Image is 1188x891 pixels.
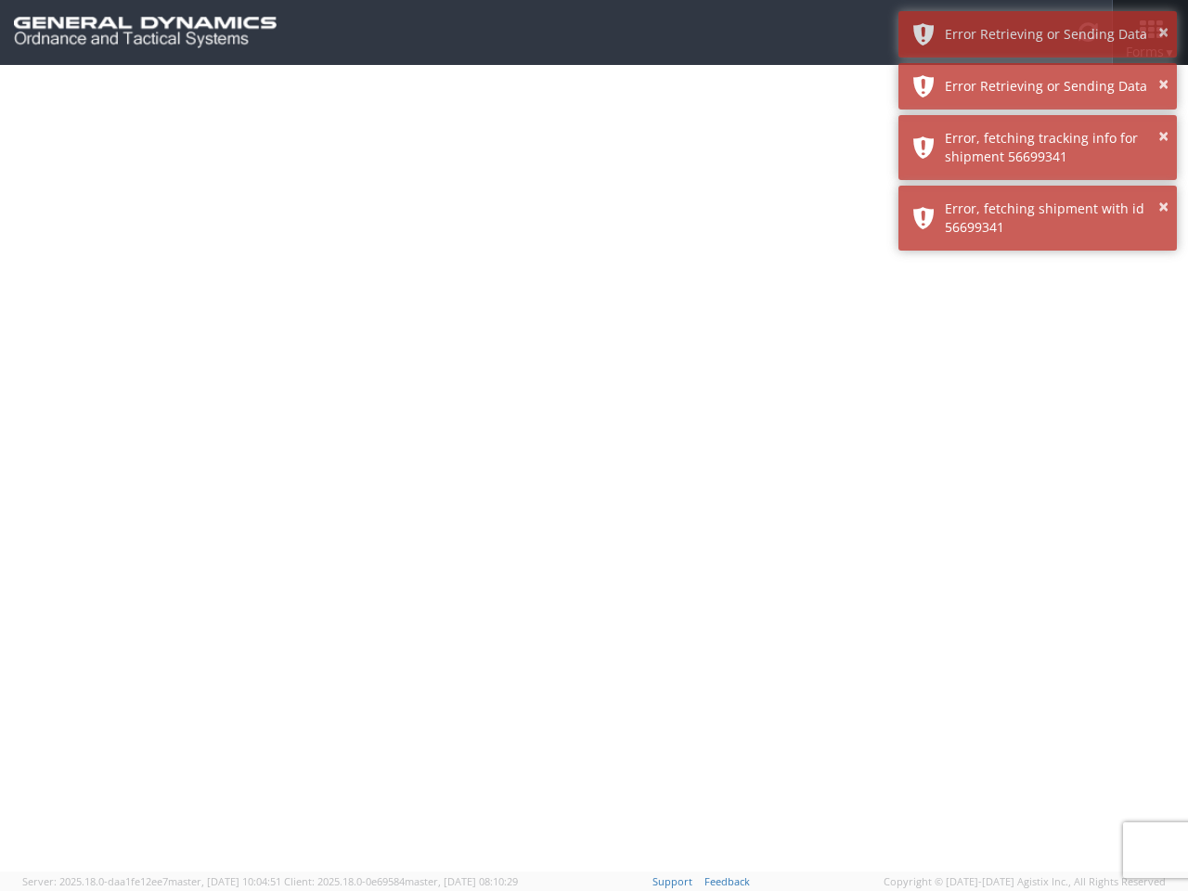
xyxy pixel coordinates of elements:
[884,874,1166,889] span: Copyright © [DATE]-[DATE] Agistix Inc., All Rights Reserved
[945,25,1163,44] div: Error Retrieving or Sending Data
[405,874,518,888] span: master, [DATE] 08:10:29
[1158,71,1169,98] button: ×
[945,129,1163,166] div: Error, fetching tracking info for shipment 56699341
[945,200,1163,237] div: Error, fetching shipment with id 56699341
[168,874,281,888] span: master, [DATE] 10:04:51
[1158,123,1169,150] button: ×
[704,874,750,888] a: Feedback
[1158,19,1169,46] button: ×
[14,17,277,48] img: gd-ots-0c3321f2eb4c994f95cb.png
[652,874,692,888] a: Support
[22,874,281,888] span: Server: 2025.18.0-daa1fe12ee7
[945,77,1163,96] div: Error Retrieving or Sending Data
[284,874,518,888] span: Client: 2025.18.0-0e69584
[1158,194,1169,221] button: ×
